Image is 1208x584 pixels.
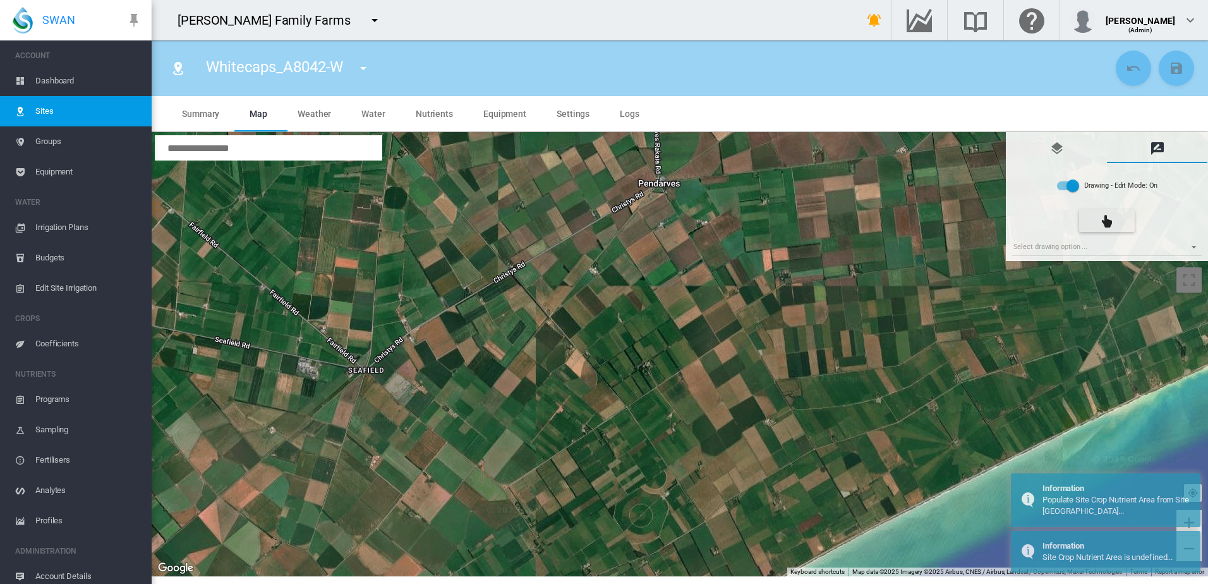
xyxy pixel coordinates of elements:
md-icon: icon-message-draw [1150,141,1165,156]
button: Panning [1079,209,1135,232]
span: Map [250,109,267,119]
md-icon: icon-cursor-pointer [1099,214,1114,229]
md-icon: Search the knowledge base [960,13,991,28]
span: (Admin) [1128,27,1153,33]
span: Whitecaps_A8042-W [206,58,343,76]
div: Information [1042,483,1191,494]
div: Populate Site Crop Nutrient Area from Site Crop Water Area... [1042,494,1191,517]
md-icon: icon-content-save [1169,61,1184,76]
md-switch: Drawing - Edit Mode: Off [1056,176,1158,195]
span: Nutrients [416,109,453,119]
span: Profiles [35,506,142,536]
span: WATER [15,192,142,212]
span: NUTRIENTS [15,364,142,384]
span: ACCOUNT [15,46,142,66]
div: Drawing - Edit Mode: On [1084,177,1158,195]
md-icon: icon-layers [1049,141,1065,156]
img: SWAN-Landscape-Logo-Colour-drop.png [13,7,33,33]
md-icon: icon-undo [1126,61,1141,76]
div: Information [1042,540,1191,552]
span: Equipment [483,109,526,119]
span: Sites [35,96,142,126]
span: Summary [182,109,219,119]
span: Logs [620,109,639,119]
span: Coefficients [35,329,142,359]
button: icon-menu-down [362,8,387,33]
md-select: {{'AC.MAP.SELECT_DRAWING_OPTION' | i18next}} ... [1012,237,1202,256]
button: icon-menu-down [351,56,376,81]
md-icon: icon-bell-ring [867,13,882,28]
md-tab-content: Drawing Manager [1006,163,1207,260]
md-icon: icon-map-marker-radius [171,61,186,76]
span: Budgets [35,243,142,273]
div: Information Site Crop Nutrient Area is undefined... [1011,531,1200,573]
button: Cancel Changes [1116,51,1151,86]
span: Irrigation Plans [35,212,142,243]
div: [PERSON_NAME] [1106,9,1175,22]
img: profile.jpg [1070,8,1096,33]
span: Dashboard [35,66,142,96]
md-icon: icon-chevron-down [1183,13,1198,28]
span: Programs [35,384,142,415]
span: CROPS [15,308,142,329]
button: icon-bell-ring [862,8,887,33]
img: Google [155,560,196,576]
button: Save Changes [1159,51,1194,86]
button: Keyboard shortcuts [790,568,845,576]
span: Analytes [35,475,142,506]
span: SWAN [42,12,75,28]
md-icon: icon-menu-down [367,13,382,28]
span: Sampling [35,415,142,445]
md-icon: icon-menu-down [356,61,371,76]
span: Edit Site Irrigation [35,273,142,303]
button: Click to go to list of Sites [166,56,191,81]
span: ADMINISTRATION [15,541,142,561]
span: Weather [298,109,331,119]
span: Water [361,109,385,119]
a: Open this area in Google Maps (opens a new window) [155,560,196,576]
md-tab-item: Map Layer Control [1006,133,1107,163]
md-tab-item: Drawing Manager [1107,133,1207,163]
md-icon: icon-pin [126,13,142,28]
div: [PERSON_NAME] Family Farms [178,11,361,29]
md-icon: Go to the Data Hub [904,13,934,28]
span: Equipment [35,157,142,187]
span: Groups [35,126,142,157]
span: Fertilisers [35,445,142,475]
md-icon: Click here for help [1017,13,1047,28]
span: Settings [557,109,589,119]
span: Map data ©2025 Imagery ©2025 Airbus, CNES / Airbus, Landsat / Copernicus, Maxar Technologies [852,568,1122,575]
div: Information Populate Site Crop Nutrient Area from Site Crop Water Area... [1011,473,1200,527]
div: Site Crop Nutrient Area is undefined... [1042,552,1191,563]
